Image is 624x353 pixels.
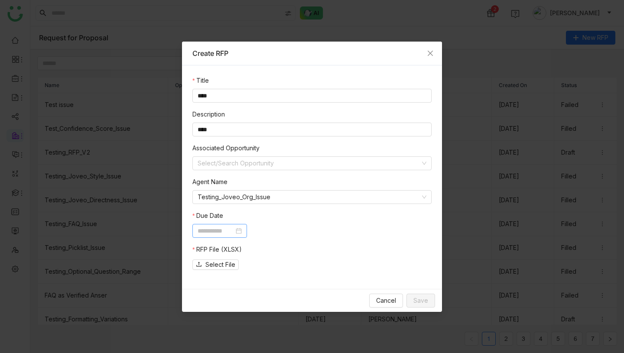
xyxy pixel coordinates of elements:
label: Title [192,76,209,85]
span: Select File [205,260,235,269]
label: Agent Name [192,177,227,187]
div: Create RFP [192,49,432,58]
span: Cancel [376,296,396,305]
label: Associated Opportunity [192,143,260,153]
label: Description [192,110,225,119]
button: Select File [192,259,239,270]
nz-select-item: Testing_Joveo_Org_Issue [198,191,426,204]
button: Close [419,42,442,65]
button: Save [406,294,435,308]
label: RFP File (XLSX) [192,245,242,254]
button: Cancel [369,294,403,308]
label: Due Date [192,211,223,220]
